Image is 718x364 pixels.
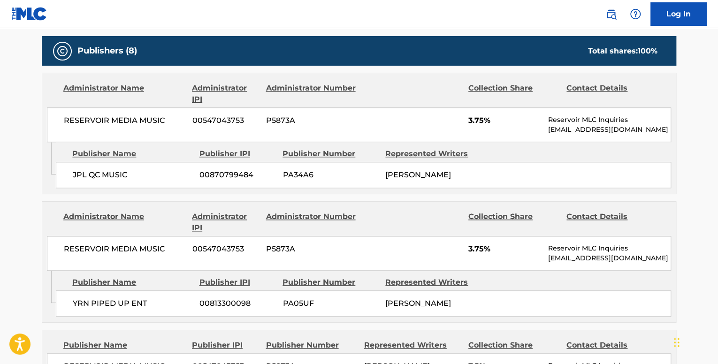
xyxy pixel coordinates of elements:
div: Publisher Name [72,148,192,159]
p: Reservoir MLC Inquiries [548,243,671,253]
iframe: Chat Widget [671,319,718,364]
div: Administrator Number [266,211,357,234]
span: P5873A [266,115,357,126]
div: Contact Details [566,83,657,105]
h5: Publishers (8) [77,45,137,56]
div: Publisher IPI [199,148,275,159]
p: [EMAIL_ADDRESS][DOMAIN_NAME] [548,125,671,135]
div: Represented Writers [385,277,481,288]
span: 100 % [638,46,657,55]
div: Administrator Name [63,83,185,105]
div: Collection Share [468,83,559,105]
div: Help [626,5,645,23]
span: 3.75% [468,243,541,255]
div: Contact Details [566,340,657,351]
span: PA05UF [283,298,378,309]
span: 00813300098 [199,298,275,309]
div: Administrator Name [63,211,185,234]
span: 00547043753 [192,115,259,126]
div: Collection Share [468,340,559,351]
img: help [630,8,641,20]
div: Administrator IPI [192,211,259,234]
div: Publisher Number [283,277,378,288]
p: Reservoir MLC Inquiries [548,115,671,125]
span: 00547043753 [192,243,259,255]
div: Publisher Name [72,277,192,288]
a: Log In [650,2,707,26]
img: search [605,8,617,20]
span: YRN PIPED UP ENT [73,298,192,309]
img: MLC Logo [11,7,47,21]
div: Drag [674,328,680,356]
span: P5873A [266,243,357,255]
span: JPL QC MUSIC [73,169,192,181]
div: Represented Writers [385,148,481,159]
div: Publisher Name [63,340,185,351]
span: PA34A6 [283,169,378,181]
div: Publisher IPI [192,340,259,351]
span: 3.75% [468,115,541,126]
div: Contact Details [566,211,657,234]
img: Publishers [57,45,68,57]
span: [PERSON_NAME] [385,170,451,179]
span: RESERVOIR MEDIA MUSIC [64,243,185,255]
div: Total shares: [588,45,657,57]
div: Administrator IPI [192,83,259,105]
div: Publisher IPI [199,277,275,288]
span: 00870799484 [199,169,275,181]
span: [PERSON_NAME] [385,299,451,308]
div: Represented Writers [364,340,461,351]
div: Administrator Number [266,83,357,105]
p: [EMAIL_ADDRESS][DOMAIN_NAME] [548,253,671,263]
div: Collection Share [468,211,559,234]
div: Publisher Number [283,148,378,159]
div: Publisher Number [266,340,357,351]
a: Public Search [602,5,620,23]
span: RESERVOIR MEDIA MUSIC [64,115,185,126]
